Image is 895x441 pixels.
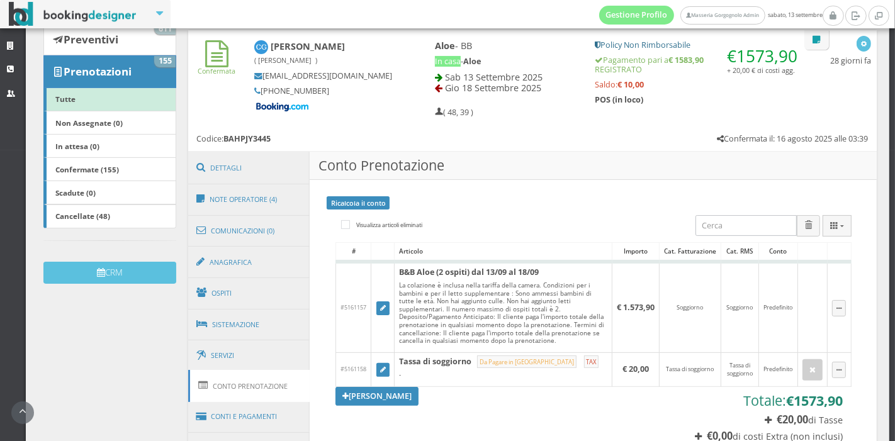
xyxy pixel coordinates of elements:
b: Aloe [463,56,481,67]
b: Preventivi [64,32,118,47]
b: Scadute (0) [55,187,96,198]
b: Confermate (155) [55,164,119,174]
h3: Conto Prenotazione [310,152,877,180]
a: Dettagli [188,152,310,184]
a: Scadute (0) [43,181,176,204]
a: Confermate (155) [43,157,176,181]
h5: Policy Non Rimborsabile [595,40,802,50]
a: Ospiti [188,277,310,310]
input: Cerca [695,215,797,236]
small: TAX [584,355,599,368]
td: Soggiorno [660,262,721,353]
a: [PERSON_NAME] [335,387,419,406]
b: [PERSON_NAME] [254,40,346,65]
h3: Totale: [688,393,843,409]
h5: - [435,57,578,66]
div: Cat. Fatturazione [660,243,721,260]
a: Gestione Profilo [599,6,675,25]
span: 155 [154,56,176,67]
img: Booking-com-logo.png [254,101,311,113]
label: Visualizza articoli eliminati [341,218,422,233]
h5: Codice: [196,134,271,143]
strong: € 10,00 [617,79,644,90]
b: POS (in loco) [595,94,643,105]
span: In casa [435,56,461,67]
div: - [399,371,607,379]
a: Servizi [188,340,310,372]
b: € 1.573,90 [617,302,655,313]
a: Cancellate (48) [43,204,176,228]
a: Masseria Gorgognolo Admin [680,6,765,25]
a: Prenotazioni 155 [43,55,176,88]
td: Tassa di soggiorno [660,353,721,387]
span: 20,00 [782,413,808,427]
div: # [336,243,371,260]
b: € [786,391,843,410]
div: Importo [612,243,659,260]
div: La colazione è inclusa nella tariffa della camera. Condizioni per i bambini e per il letto supple... [399,281,607,345]
td: Predefinito [759,353,797,387]
a: Conto Prenotazione [188,370,310,402]
td: Predefinito [759,262,797,353]
small: ( [PERSON_NAME] ) [254,55,317,65]
button: CRM [43,262,176,284]
h4: di Tasse [688,415,843,425]
span: 611 [154,23,176,35]
small: + 20,00 € di costi agg. [727,65,795,75]
b: Prenotazioni [64,64,132,79]
span: Sab 13 Settembre 2025 [445,71,543,83]
td: Soggiorno [721,262,759,353]
span: sabato, 13 settembre [599,6,823,25]
div: Articolo [395,243,611,260]
a: Ricalcola il conto [327,196,390,209]
b: € [777,413,808,427]
b: Aloe [435,40,455,52]
a: Note Operatore (4) [188,183,310,216]
a: Non Assegnate (0) [43,111,176,135]
h5: 28 giorni fa [830,56,871,65]
span: Gio 18 Settembre 2025 [445,82,541,94]
b: B&B Aloe (2 ospiti) dal 13/09 al 18/09 [399,267,539,277]
a: Preventivi 611 [43,23,176,55]
b: € 20,00 [622,364,649,374]
h5: [PHONE_NUMBER] [254,86,393,96]
img: Christopher Geiger [254,40,269,55]
a: Comunicazioni (0) [188,215,310,247]
img: BookingDesigner.com [9,2,137,26]
b: BAHPJY3445 [223,133,271,144]
small: Da Pagare in [GEOGRAPHIC_DATA] [477,355,576,368]
div: Conto [759,243,797,260]
button: Columns [823,215,852,236]
span: 1573,90 [794,391,843,410]
h5: ( 48, 39 ) [435,108,473,117]
span: 1573,90 [736,45,797,67]
a: Conti e Pagamenti [188,401,310,433]
span: #5161158 [341,365,366,373]
div: Cat. RMS [721,243,759,260]
h4: - BB [435,40,578,51]
b: Tutte [55,94,76,104]
h5: Pagamento pari a REGISTRATO [595,55,802,74]
h5: [EMAIL_ADDRESS][DOMAIN_NAME] [254,71,393,81]
a: Confermata [198,56,236,75]
b: In attesa (0) [55,141,99,151]
a: Tutte [43,87,176,111]
a: Sistemazione [188,308,310,341]
h5: Saldo: [595,80,802,89]
h5: Confermata il: 16 agosto 2025 alle 03:39 [717,134,869,143]
b: Non Assegnate (0) [55,118,123,128]
a: Anagrafica [188,246,310,279]
b: Tassa di soggiorno [399,356,471,367]
span: € [727,45,797,67]
b: Cancellate (48) [55,211,110,221]
div: Colonne [823,215,852,236]
a: In attesa (0) [43,134,176,158]
td: Tassa di soggiorno [721,353,759,387]
span: #5161157 [341,303,366,311]
strong: € 1583,90 [668,55,704,65]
